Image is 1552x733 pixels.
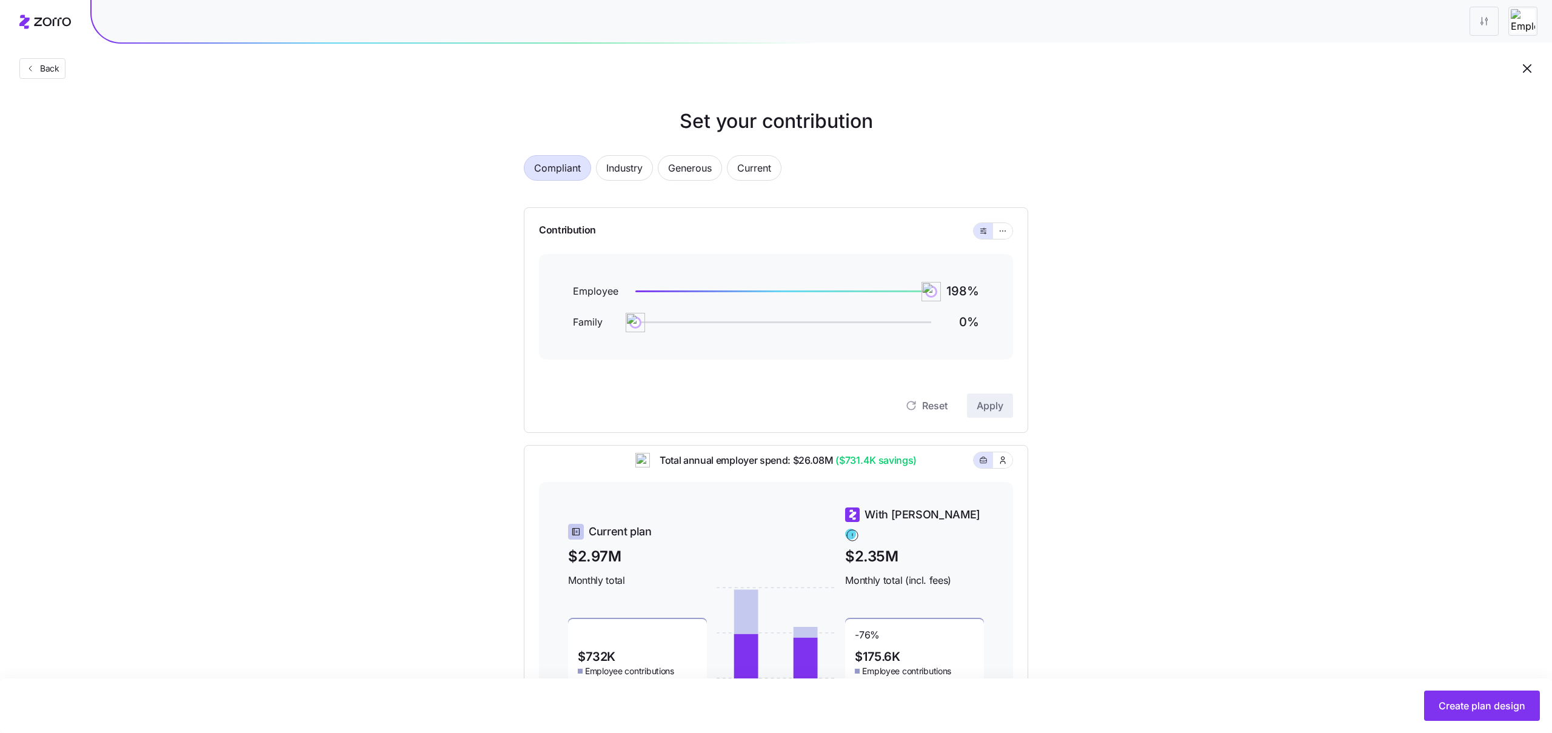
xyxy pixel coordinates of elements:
[977,398,1003,413] span: Apply
[626,313,645,332] img: ai-icon.png
[855,651,900,663] span: $175.6K
[1424,691,1540,721] button: Create plan design
[585,665,674,677] span: Employee contributions
[845,573,984,588] span: Monthly total (incl. fees)
[573,315,621,330] span: Family
[475,107,1077,136] h1: Set your contribution
[833,453,917,468] span: ($731.4K savings)
[635,453,650,467] img: ai-icon.png
[568,573,707,588] span: Monthly total
[921,282,941,301] img: ai-icon.png
[534,156,581,180] span: Compliant
[1511,9,1535,33] img: Employer logo
[855,629,880,648] span: -76 %
[668,156,712,180] span: Generous
[727,155,781,181] button: Current
[658,155,722,181] button: Generous
[945,314,979,330] h2: 0 %
[596,155,653,181] button: Industry
[589,523,652,540] span: Current plan
[862,665,951,677] span: Employee contributions
[573,284,621,299] span: Employee
[737,156,771,180] span: Current
[606,156,643,180] span: Industry
[568,545,707,567] span: $2.97M
[539,223,596,239] span: Contribution
[35,62,59,75] span: Back
[945,283,979,300] h2: 198 %
[1439,698,1525,713] span: Create plan design
[967,393,1013,418] button: Apply
[865,506,980,523] span: With [PERSON_NAME]
[524,155,591,181] button: Compliant
[922,398,948,413] span: Reset
[19,58,65,79] button: Back
[845,545,984,567] span: $2.35M
[895,393,957,418] button: Reset
[578,651,615,663] span: $732K
[650,453,917,468] span: Total annual employer spend: $26.08M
